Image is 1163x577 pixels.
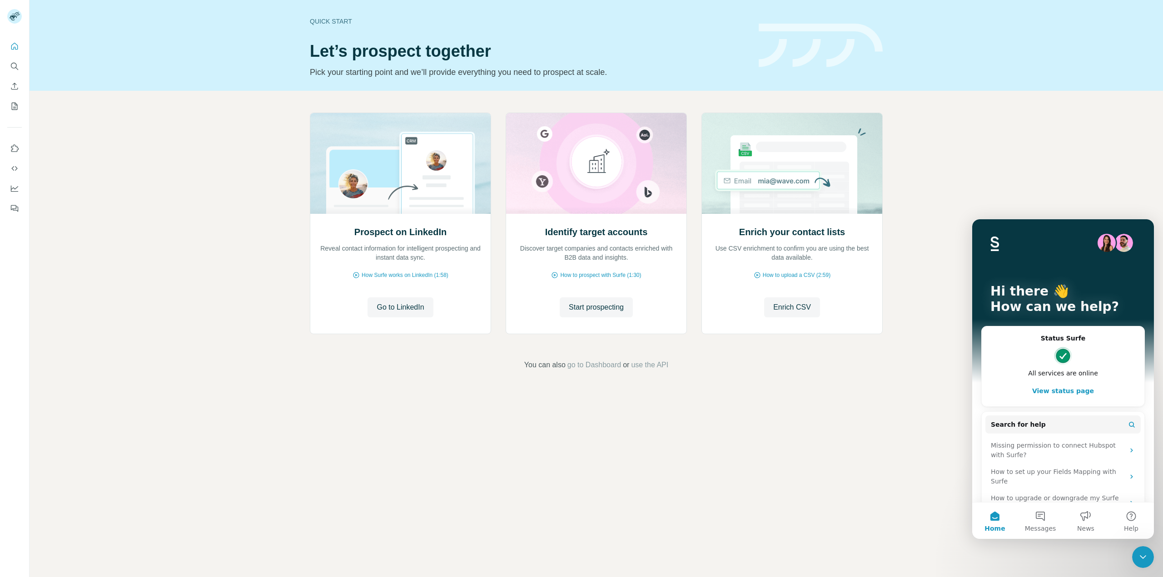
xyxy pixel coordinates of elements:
[759,24,883,68] img: banner
[1132,546,1154,568] iframe: Intercom live chat
[7,180,22,197] button: Dashboard
[972,219,1154,539] iframe: Intercom live chat
[763,271,830,279] span: How to upload a CSV (2:59)
[7,38,22,54] button: Quick start
[310,113,491,214] img: Prospect on LinkedIn
[7,160,22,177] button: Use Surfe API
[569,302,624,313] span: Start prospecting
[7,78,22,94] button: Enrich CSV
[7,98,22,114] button: My lists
[567,360,621,370] button: go to Dashboard
[377,302,424,313] span: Go to LinkedIn
[362,271,448,279] span: How Surfe works on LinkedIn (1:58)
[7,140,22,157] button: Use Surfe on LinkedIn
[319,244,482,262] p: Reveal contact information for intelligent prospecting and instant data sync.
[711,244,873,262] p: Use CSV enrichment to confirm you are using the best data available.
[701,113,883,214] img: Enrich your contact lists
[623,360,629,370] span: or
[764,297,820,317] button: Enrich CSV
[524,360,566,370] span: You can also
[354,226,447,238] h2: Prospect on LinkedIn
[310,42,748,60] h1: Let’s prospect together
[560,271,641,279] span: How to prospect with Surfe (1:30)
[739,226,845,238] h2: Enrich your contact lists
[515,244,677,262] p: Discover target companies and contacts enriched with B2B data and insights.
[310,17,748,26] div: Quick start
[368,297,433,317] button: Go to LinkedIn
[7,200,22,217] button: Feedback
[773,302,811,313] span: Enrich CSV
[631,360,668,370] button: use the API
[310,66,748,79] p: Pick your starting point and we’ll provide everything you need to prospect at scale.
[7,58,22,74] button: Search
[506,113,687,214] img: Identify target accounts
[560,297,633,317] button: Start prospecting
[545,226,648,238] h2: Identify target accounts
